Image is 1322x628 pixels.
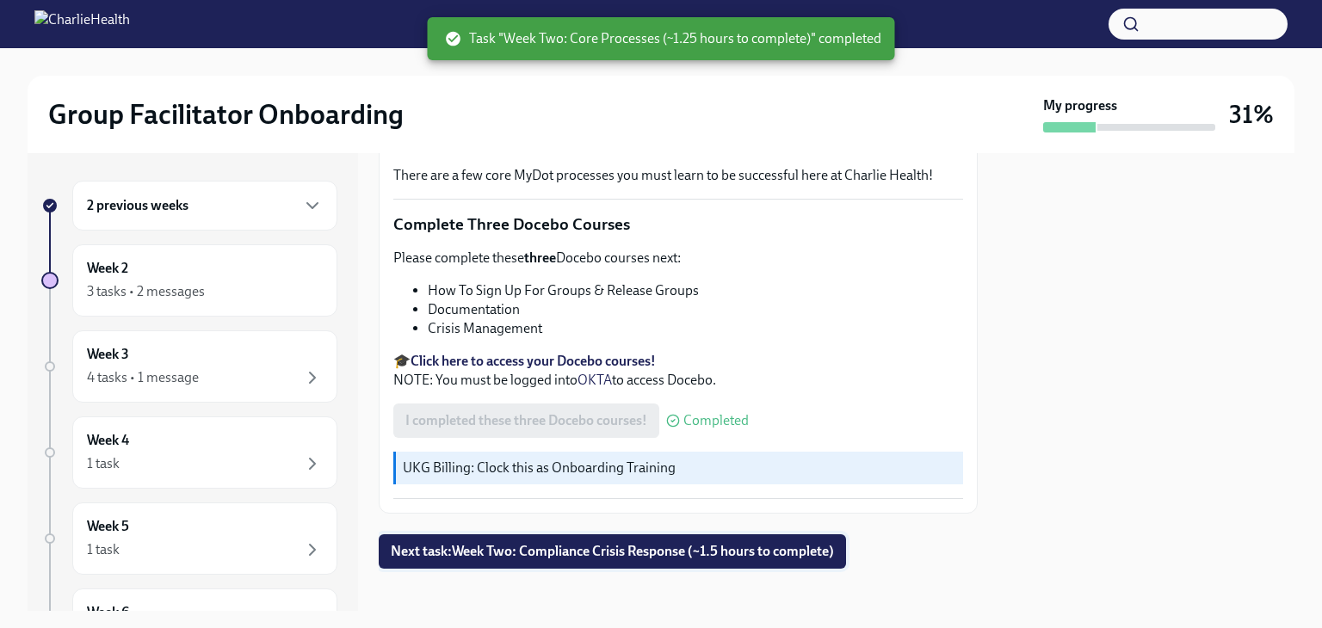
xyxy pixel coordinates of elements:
a: Week 34 tasks • 1 message [41,330,337,403]
img: CharlieHealth [34,10,130,38]
div: 3 tasks • 2 messages [87,282,205,301]
a: Week 51 task [41,502,337,575]
div: 1 task [87,540,120,559]
h2: Group Facilitator Onboarding [48,97,404,132]
li: Crisis Management [428,319,963,338]
p: UKG Billing: Clock this as Onboarding Training [403,459,956,477]
h6: Week 5 [87,517,129,536]
strong: My progress [1043,96,1117,115]
p: There are a few core MyDot processes you must learn to be successful here at Charlie Health! [393,166,963,185]
h6: Week 3 [87,345,129,364]
a: OKTA [578,372,612,388]
span: Task "Week Two: Core Processes (~1.25 hours to complete)" completed [445,29,881,48]
h6: Week 4 [87,431,129,450]
a: Week 41 task [41,416,337,489]
li: How To Sign Up For Groups & Release Groups [428,281,963,300]
p: Complete Three Docebo Courses [393,213,963,236]
h6: 2 previous weeks [87,196,188,215]
a: Click here to access your Docebo courses! [411,353,656,369]
span: Next task : Week Two: Compliance Crisis Response (~1.5 hours to complete) [391,543,834,560]
strong: three [524,249,556,266]
p: 🎓 NOTE: You must be logged into to access Docebo. [393,352,963,390]
h6: Week 2 [87,259,128,278]
div: 2 previous weeks [72,181,337,231]
button: Next task:Week Two: Compliance Crisis Response (~1.5 hours to complete) [379,534,846,569]
div: 1 task [87,454,120,473]
li: Documentation [428,300,963,319]
p: Please complete these Docebo courses next: [393,249,963,268]
h3: 31% [1229,99,1274,130]
span: Completed [683,414,749,428]
div: 4 tasks • 1 message [87,368,199,387]
h6: Week 6 [87,603,129,622]
a: Week 23 tasks • 2 messages [41,244,337,317]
